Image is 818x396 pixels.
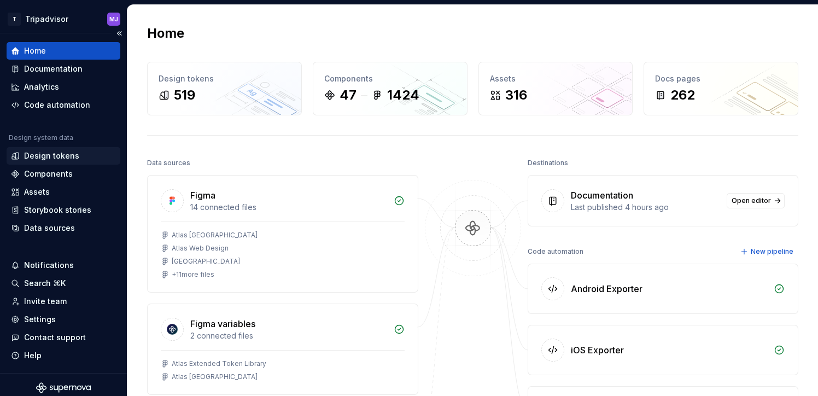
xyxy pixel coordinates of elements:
[7,347,120,364] button: Help
[190,202,387,213] div: 14 connected files
[190,330,387,341] div: 2 connected files
[24,332,86,343] div: Contact support
[24,278,66,289] div: Search ⌘K
[490,73,622,84] div: Assets
[24,63,83,74] div: Documentation
[147,62,302,115] a: Design tokens519
[2,7,125,31] button: TTripadvisorMJ
[24,314,56,325] div: Settings
[147,175,418,293] a: Figma14 connected filesAtlas [GEOGRAPHIC_DATA]Atlas Web Design[GEOGRAPHIC_DATA]+11more files
[7,165,120,183] a: Components
[159,73,290,84] div: Design tokens
[7,219,120,237] a: Data sources
[9,133,73,142] div: Design system data
[190,189,215,202] div: Figma
[24,223,75,234] div: Data sources
[7,60,120,78] a: Documentation
[7,311,120,328] a: Settings
[340,86,357,104] div: 47
[190,317,255,330] div: Figma variables
[172,244,229,253] div: Atlas Web Design
[7,201,120,219] a: Storybook stories
[25,14,68,25] div: Tripadvisor
[24,168,73,179] div: Components
[727,193,785,208] a: Open editor
[313,62,468,115] a: Components471424
[24,205,91,216] div: Storybook stories
[7,293,120,310] a: Invite team
[172,257,240,266] div: [GEOGRAPHIC_DATA]
[478,62,633,115] a: Assets316
[24,296,67,307] div: Invite team
[670,86,695,104] div: 262
[24,187,50,197] div: Assets
[147,304,418,395] a: Figma variables2 connected filesAtlas Extended Token LibraryAtlas [GEOGRAPHIC_DATA]
[36,382,91,393] svg: Supernova Logo
[172,359,266,368] div: Atlas Extended Token Library
[732,196,771,205] span: Open editor
[24,100,90,110] div: Code automation
[571,343,624,357] div: iOS Exporter
[737,244,798,259] button: New pipeline
[324,73,456,84] div: Components
[528,155,568,171] div: Destinations
[7,78,120,96] a: Analytics
[387,86,419,104] div: 1424
[644,62,798,115] a: Docs pages262
[7,147,120,165] a: Design tokens
[172,270,214,279] div: + 11 more files
[655,73,787,84] div: Docs pages
[24,260,74,271] div: Notifications
[751,247,793,256] span: New pipeline
[571,282,642,295] div: Android Exporter
[571,202,721,213] div: Last published 4 hours ago
[7,96,120,114] a: Code automation
[174,86,195,104] div: 519
[24,81,59,92] div: Analytics
[7,275,120,292] button: Search ⌘K
[172,231,258,240] div: Atlas [GEOGRAPHIC_DATA]
[571,189,633,202] div: Documentation
[8,13,21,26] div: T
[147,155,190,171] div: Data sources
[109,15,118,24] div: MJ
[147,25,184,42] h2: Home
[505,86,527,104] div: 316
[7,329,120,346] button: Contact support
[24,350,42,361] div: Help
[528,244,583,259] div: Code automation
[112,26,127,41] button: Collapse sidebar
[172,372,258,381] div: Atlas [GEOGRAPHIC_DATA]
[7,183,120,201] a: Assets
[7,42,120,60] a: Home
[24,45,46,56] div: Home
[24,150,79,161] div: Design tokens
[7,257,120,274] button: Notifications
